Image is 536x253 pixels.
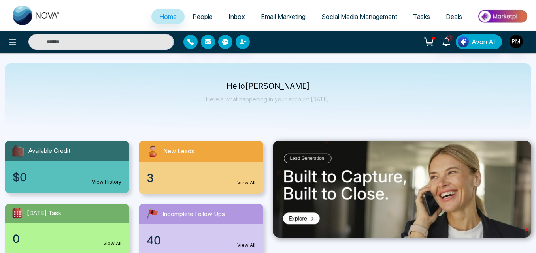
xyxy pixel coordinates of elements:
img: . [273,141,531,238]
span: 3 [147,170,154,186]
a: View All [237,242,255,249]
img: todayTask.svg [11,207,24,219]
p: Here's what happening in your account [DATE]. [206,96,330,103]
span: Inbox [228,13,245,21]
a: Inbox [221,9,253,24]
a: New Leads3View All [134,141,268,194]
span: Avon AI [472,37,495,47]
span: Tasks [413,13,430,21]
img: newLeads.svg [145,144,160,159]
span: 40 [147,232,161,249]
button: Avon AI [456,34,502,49]
span: New Leads [163,147,194,156]
a: View All [103,240,121,247]
img: Lead Flow [458,36,469,47]
span: Available Credit [28,146,70,156]
iframe: Intercom live chat [509,226,528,245]
a: People [185,9,221,24]
span: Email Marketing [261,13,306,21]
span: Deals [446,13,462,21]
a: View History [92,178,121,186]
span: 10+ [446,34,453,41]
img: Market-place.gif [474,7,531,25]
span: $0 [13,169,27,186]
span: People [193,13,213,21]
a: Home [151,9,185,24]
span: [DATE] Task [27,209,61,218]
a: Email Marketing [253,9,313,24]
a: View All [237,179,255,186]
span: 0 [13,231,20,247]
a: Social Media Management [313,9,405,24]
a: Deals [438,9,470,24]
img: Nova CRM Logo [13,6,60,25]
span: Incomplete Follow Ups [162,210,225,219]
span: Home [159,13,177,21]
p: Hello [PERSON_NAME] [206,83,330,90]
a: Tasks [405,9,438,24]
span: Social Media Management [321,13,397,21]
img: followUps.svg [145,207,159,221]
a: 10+ [437,34,456,48]
img: User Avatar [510,35,523,48]
img: availableCredit.svg [11,144,25,158]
